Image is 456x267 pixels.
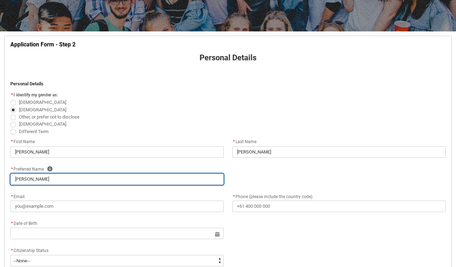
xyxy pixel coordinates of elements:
abbr: required [11,167,13,172]
span: Preferred Name [10,167,44,172]
span: First Name [10,139,35,144]
span: Other, or prefer not to disclose [19,114,79,120]
input: you@example.com [10,201,224,212]
span: [DEMOGRAPHIC_DATA] [19,107,66,112]
abbr: required [11,139,13,144]
abbr: required [11,221,13,226]
span: Last Name [232,139,256,144]
abbr: required [233,194,235,199]
strong: Application Form - Step 2 [10,41,76,48]
strong: Personal Details [10,81,43,86]
strong: Personal Details [199,53,256,62]
span: [DEMOGRAPHIC_DATA] [19,100,66,105]
span: Date of Birth [10,221,37,226]
input: +61 400 000 000 [232,201,446,212]
abbr: required [11,194,13,199]
span: [DEMOGRAPHIC_DATA] [19,121,66,127]
span: Different Term [19,129,48,134]
abbr: required [233,139,235,144]
label: Email [10,192,27,200]
abbr: required [11,248,13,253]
span: Citizenship Status [14,248,48,253]
span: I identify my gender as: [14,92,58,97]
abbr: required [11,92,13,97]
label: Phone (please include the country code) [232,192,315,200]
